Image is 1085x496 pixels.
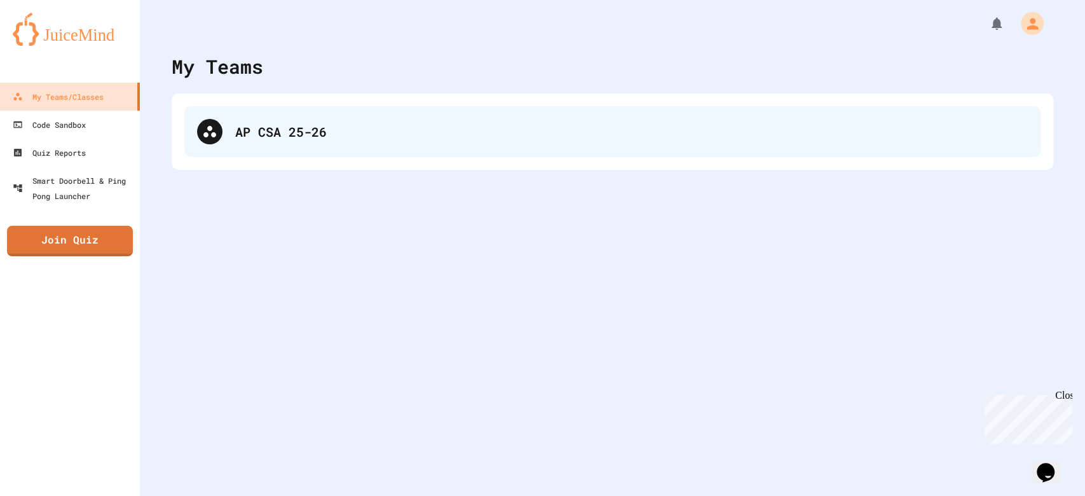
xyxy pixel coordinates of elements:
div: AP CSA 25-26 [184,106,1041,157]
div: Chat with us now!Close [5,5,88,81]
img: logo-orange.svg [13,13,127,46]
div: My Teams [172,52,263,81]
iframe: chat widget [979,390,1072,444]
div: Quiz Reports [13,145,86,160]
div: My Teams/Classes [13,89,104,104]
div: My Account [1007,9,1047,38]
a: Join Quiz [7,226,133,256]
div: Code Sandbox [13,117,86,132]
iframe: chat widget [1032,445,1072,483]
div: AP CSA 25-26 [235,122,1028,141]
div: Smart Doorbell & Ping Pong Launcher [13,173,135,203]
div: My Notifications [966,13,1007,34]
